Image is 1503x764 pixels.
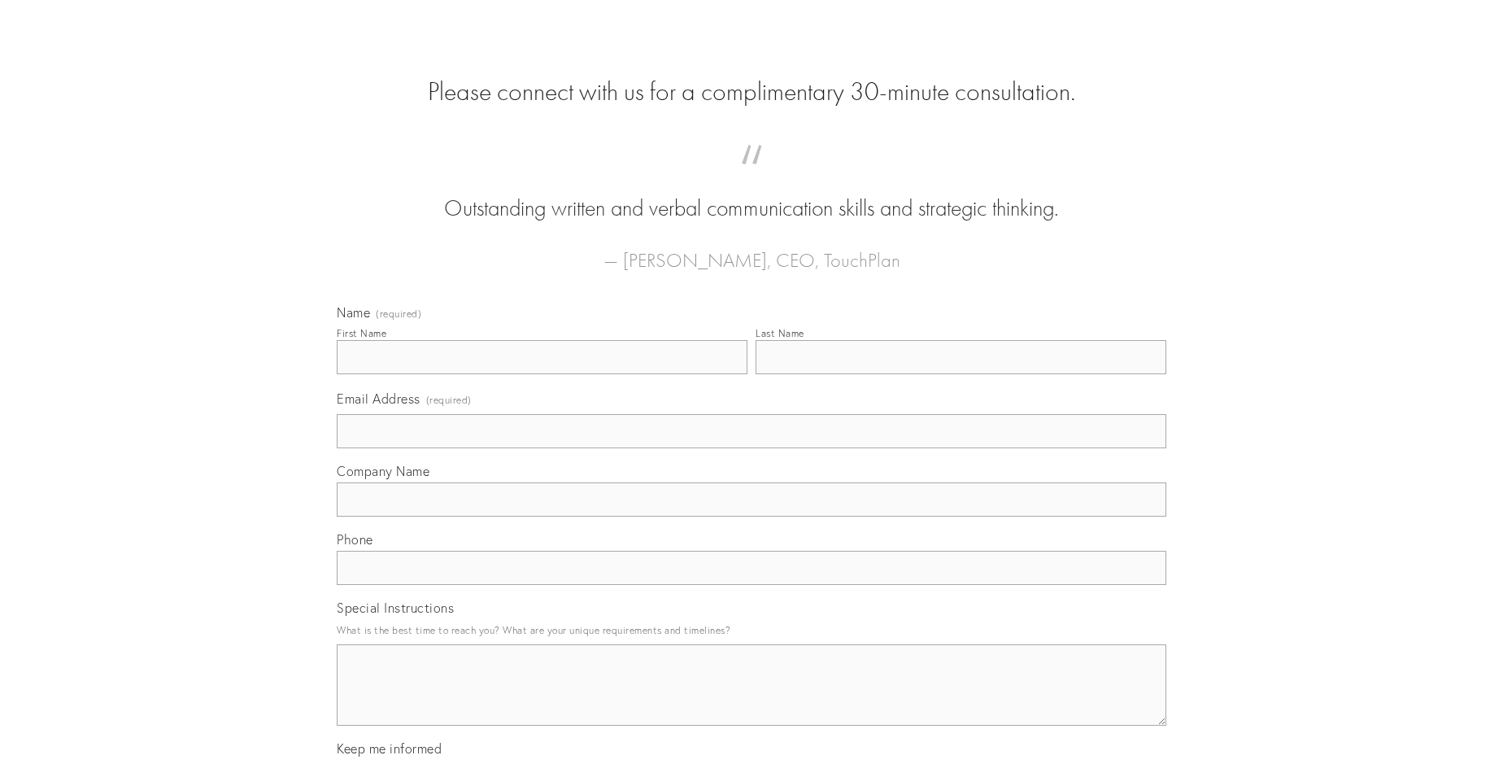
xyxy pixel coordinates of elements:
span: Special Instructions [337,600,454,616]
span: Email Address [337,391,420,407]
div: Last Name [756,327,804,339]
blockquote: Outstanding written and verbal communication skills and strategic thinking. [363,161,1140,225]
span: (required) [376,309,421,319]
div: First Name [337,327,386,339]
figcaption: — [PERSON_NAME], CEO, TouchPlan [363,225,1140,277]
p: What is the best time to reach you? What are your unique requirements and timelines? [337,619,1166,641]
span: Keep me informed [337,740,442,757]
h2: Please connect with us for a complimentary 30-minute consultation. [337,76,1166,107]
span: (required) [426,389,472,411]
span: “ [363,161,1140,193]
span: Company Name [337,463,429,479]
span: Name [337,304,370,321]
span: Phone [337,531,373,548]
